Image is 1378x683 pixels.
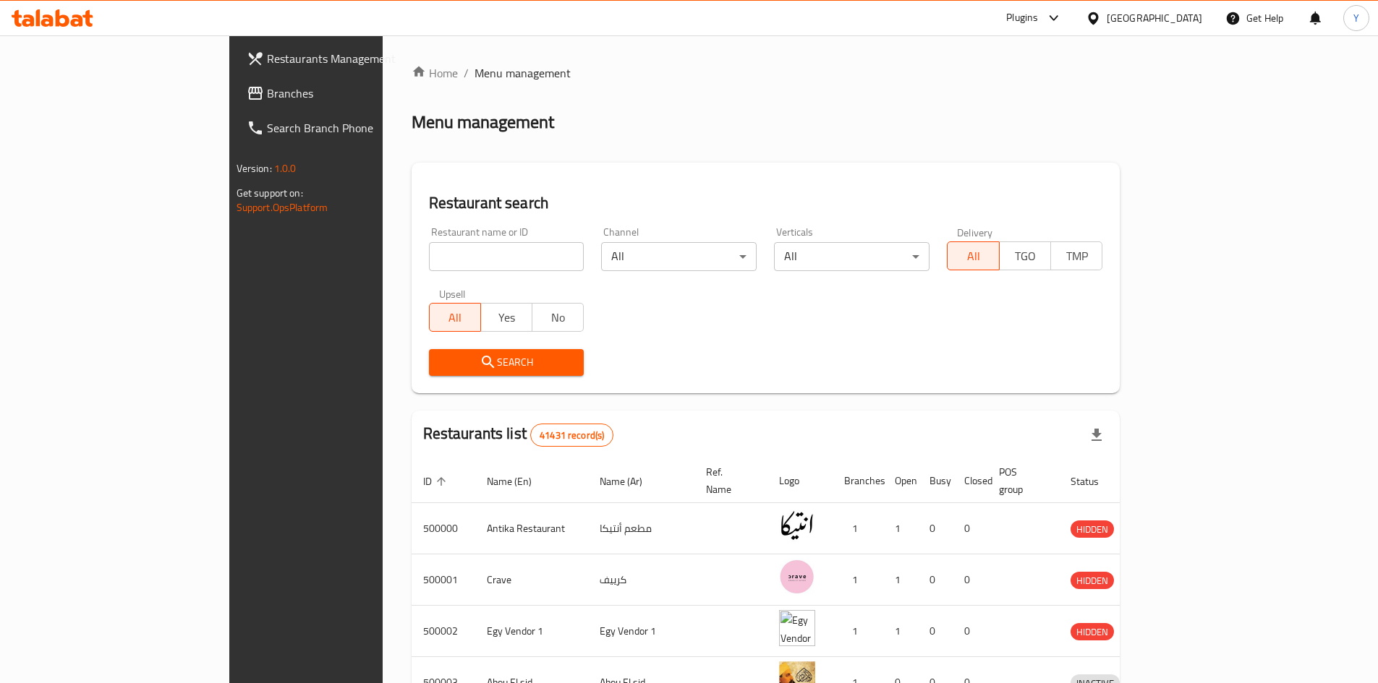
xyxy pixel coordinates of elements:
span: Status [1071,473,1118,490]
img: Antika Restaurant [779,507,815,544]
button: No [532,303,584,332]
td: 1 [833,554,883,606]
span: All [435,307,475,328]
span: Yes [487,307,527,328]
td: Antika Restaurant [475,503,588,554]
label: Delivery [957,227,993,237]
td: 1 [833,606,883,657]
td: مطعم أنتيكا [588,503,694,554]
td: 1 [883,503,918,554]
a: Support.OpsPlatform [237,198,328,217]
div: Plugins [1006,9,1038,27]
td: 0 [918,554,953,606]
td: 0 [953,554,987,606]
td: 1 [883,554,918,606]
span: Menu management [475,64,571,82]
th: Branches [833,459,883,503]
span: Name (Ar) [600,473,661,490]
th: Logo [767,459,833,503]
td: 0 [953,503,987,554]
span: Restaurants Management [267,50,448,67]
span: HIDDEN [1071,624,1114,640]
span: No [538,307,578,328]
span: ID [423,473,451,490]
span: HIDDEN [1071,572,1114,589]
td: 0 [953,606,987,657]
th: Closed [953,459,987,503]
span: Search [441,353,573,371]
span: TGO [1005,246,1045,267]
div: HIDDEN [1071,623,1114,640]
div: [GEOGRAPHIC_DATA] [1107,10,1202,26]
div: HIDDEN [1071,572,1114,589]
a: Branches [235,76,459,111]
a: Search Branch Phone [235,111,459,145]
button: Yes [480,303,532,332]
label: Upsell [439,288,466,298]
td: Egy Vendor 1 [588,606,694,657]
nav: breadcrumb [412,64,1120,82]
div: All [601,242,757,271]
span: HIDDEN [1071,521,1114,538]
span: POS group [999,463,1042,498]
th: Busy [918,459,953,503]
span: Version: [237,159,272,178]
li: / [464,64,469,82]
td: 1 [833,503,883,554]
button: TMP [1050,241,1102,270]
td: 0 [918,606,953,657]
td: كرييف [588,554,694,606]
h2: Menu management [412,111,554,134]
span: 41431 record(s) [531,429,613,442]
span: Ref. Name [706,463,750,498]
span: Y [1353,10,1359,26]
h2: Restaurant search [429,192,1103,214]
td: 1 [883,606,918,657]
a: Restaurants Management [235,41,459,76]
img: Egy Vendor 1 [779,610,815,646]
span: Name (En) [487,473,550,490]
span: Branches [267,85,448,102]
img: Crave [779,559,815,595]
div: All [774,242,930,271]
td: Egy Vendor 1 [475,606,588,657]
input: Search for restaurant name or ID.. [429,242,584,271]
button: All [947,241,999,270]
div: Export file [1079,418,1114,452]
span: TMP [1057,246,1097,267]
span: All [953,246,993,267]
th: Open [883,459,918,503]
span: Get support on: [237,184,303,202]
button: TGO [999,241,1051,270]
h2: Restaurants list [423,423,614,447]
td: Crave [475,554,588,606]
span: 1.0.0 [274,159,297,178]
span: Search Branch Phone [267,119,448,137]
div: Total records count [530,424,613,447]
button: Search [429,349,584,376]
button: All [429,303,481,332]
td: 0 [918,503,953,554]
